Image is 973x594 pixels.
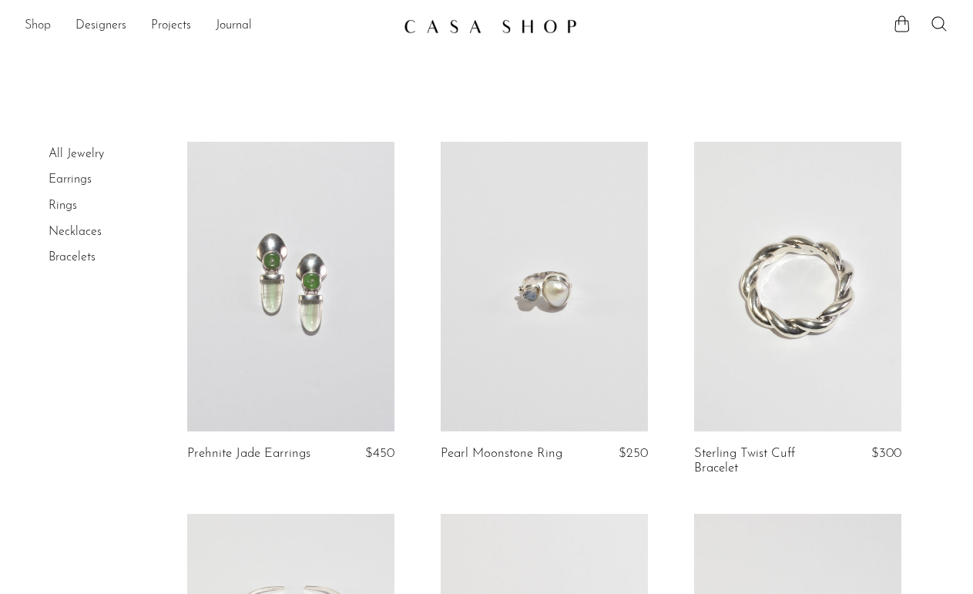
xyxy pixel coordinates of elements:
[694,447,830,475] a: Sterling Twist Cuff Bracelet
[25,16,51,36] a: Shop
[49,226,102,238] a: Necklaces
[187,447,310,461] a: Prehnite Jade Earrings
[49,148,104,160] a: All Jewelry
[49,251,96,263] a: Bracelets
[25,13,391,39] ul: NEW HEADER MENU
[441,447,562,461] a: Pearl Moonstone Ring
[871,447,901,460] span: $300
[216,16,252,36] a: Journal
[75,16,126,36] a: Designers
[151,16,191,36] a: Projects
[619,447,648,460] span: $250
[365,447,394,460] span: $450
[25,13,391,39] nav: Desktop navigation
[49,200,77,212] a: Rings
[49,173,92,186] a: Earrings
